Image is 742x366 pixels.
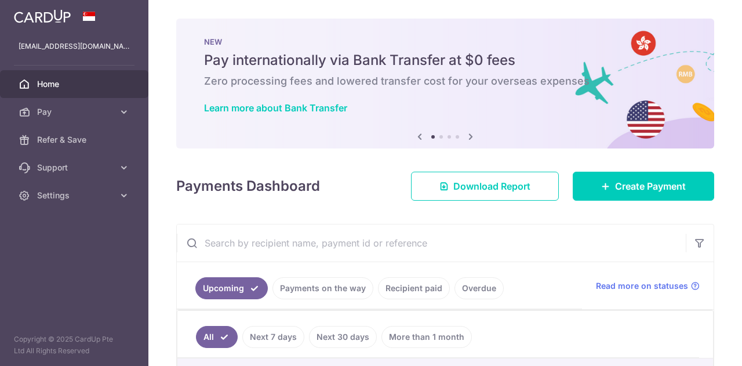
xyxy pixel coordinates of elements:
[195,277,268,299] a: Upcoming
[596,280,688,292] span: Read more on statuses
[196,326,238,348] a: All
[14,9,71,23] img: CardUp
[204,74,686,88] h6: Zero processing fees and lowered transfer cost for your overseas expenses
[378,277,450,299] a: Recipient paid
[573,172,714,201] a: Create Payment
[37,78,114,90] span: Home
[204,102,347,114] a: Learn more about Bank Transfer
[381,326,472,348] a: More than 1 month
[37,162,114,173] span: Support
[272,277,373,299] a: Payments on the way
[453,179,530,193] span: Download Report
[177,224,686,262] input: Search by recipient name, payment id or reference
[454,277,504,299] a: Overdue
[204,51,686,70] h5: Pay internationally via Bank Transfer at $0 fees
[596,280,700,292] a: Read more on statuses
[37,134,114,146] span: Refer & Save
[37,106,114,118] span: Pay
[411,172,559,201] a: Download Report
[176,19,714,148] img: Bank transfer banner
[204,37,686,46] p: NEW
[19,41,130,52] p: [EMAIL_ADDRESS][DOMAIN_NAME]
[176,176,320,197] h4: Payments Dashboard
[37,190,114,201] span: Settings
[242,326,304,348] a: Next 7 days
[615,179,686,193] span: Create Payment
[309,326,377,348] a: Next 30 days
